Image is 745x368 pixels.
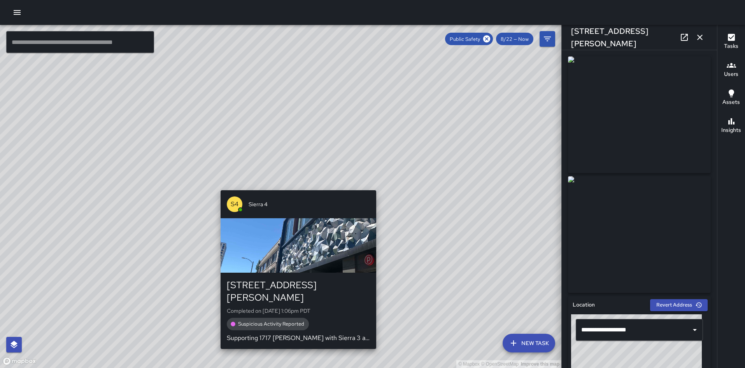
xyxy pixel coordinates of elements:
img: request_images%2F5ca0b6e0-7f90-11f0-af33-c309578bd502 [568,56,711,173]
button: Insights [717,112,745,140]
h6: Tasks [724,42,738,51]
img: request_images%2F5dc44f50-7f90-11f0-af33-c309578bd502 [568,176,711,293]
h6: Users [724,70,738,79]
button: Users [717,56,745,84]
div: Public Safety [445,33,493,45]
h6: Location [573,301,595,309]
p: Supporting 1717 [PERSON_NAME] with Sierra 3 after people observed window glass on sidewalk, redir... [227,333,370,343]
button: Filters [540,31,555,47]
span: Public Safety [445,36,485,42]
p: Completed on [DATE] 1:06pm PDT [227,307,370,315]
h6: Assets [722,98,740,107]
button: Revert Address [650,299,708,311]
button: S4Sierra 4[STREET_ADDRESS][PERSON_NAME]Completed on [DATE] 1:06pm PDTSuspicious Activity Reported... [221,190,376,349]
h6: Insights [721,126,741,135]
button: Assets [717,84,745,112]
span: 8/22 — Now [496,36,533,42]
button: Open [689,324,700,335]
button: New Task [503,334,555,352]
button: Tasks [717,28,745,56]
span: Sierra 4 [249,200,370,208]
h6: [STREET_ADDRESS][PERSON_NAME] [571,25,677,50]
div: [STREET_ADDRESS][PERSON_NAME] [227,279,370,304]
p: S4 [231,200,238,209]
span: Suspicious Activity Reported [233,321,309,327]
